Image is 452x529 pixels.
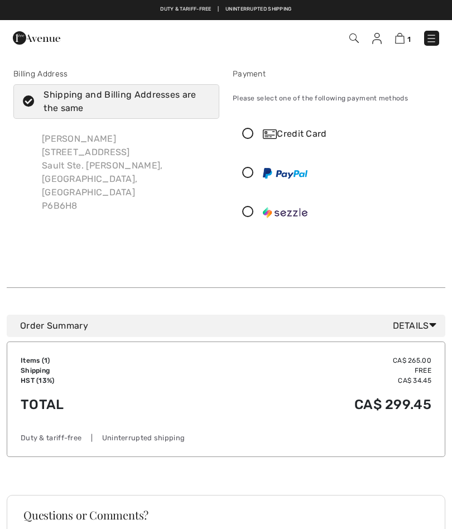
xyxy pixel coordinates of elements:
[169,386,431,424] td: CA$ 299.45
[44,88,203,115] div: Shipping and Billing Addresses are the same
[233,84,439,112] div: Please select one of the following payment methods
[21,386,169,424] td: Total
[263,207,307,218] img: Sezzle
[169,376,431,386] td: CA$ 34.45
[407,35,411,44] span: 1
[13,27,60,49] img: 1ère Avenue
[393,319,441,333] span: Details
[23,509,429,521] h3: Questions or Comments?
[372,33,382,44] img: My Info
[21,432,431,443] div: Duty & tariff-free | Uninterrupted shipping
[395,33,405,44] img: Shopping Bag
[21,355,169,366] td: Items ( )
[395,31,411,45] a: 1
[169,366,431,376] td: Free
[160,6,291,12] a: Duty & tariff-free | Uninterrupted shipping
[13,32,60,42] a: 1ère Avenue
[263,127,431,141] div: Credit Card
[169,355,431,366] td: CA$ 265.00
[21,366,169,376] td: Shipping
[349,33,359,43] img: Search
[44,357,47,364] span: 1
[33,123,219,222] div: [PERSON_NAME] [STREET_ADDRESS] Sault Ste. [PERSON_NAME], [GEOGRAPHIC_DATA], [GEOGRAPHIC_DATA] P6B6H8
[21,376,169,386] td: HST (13%)
[263,168,307,179] img: PayPal
[263,129,277,139] img: Credit Card
[233,68,439,80] div: Payment
[426,33,437,44] img: Menu
[13,68,219,80] div: Billing Address
[20,319,441,333] div: Order Summary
